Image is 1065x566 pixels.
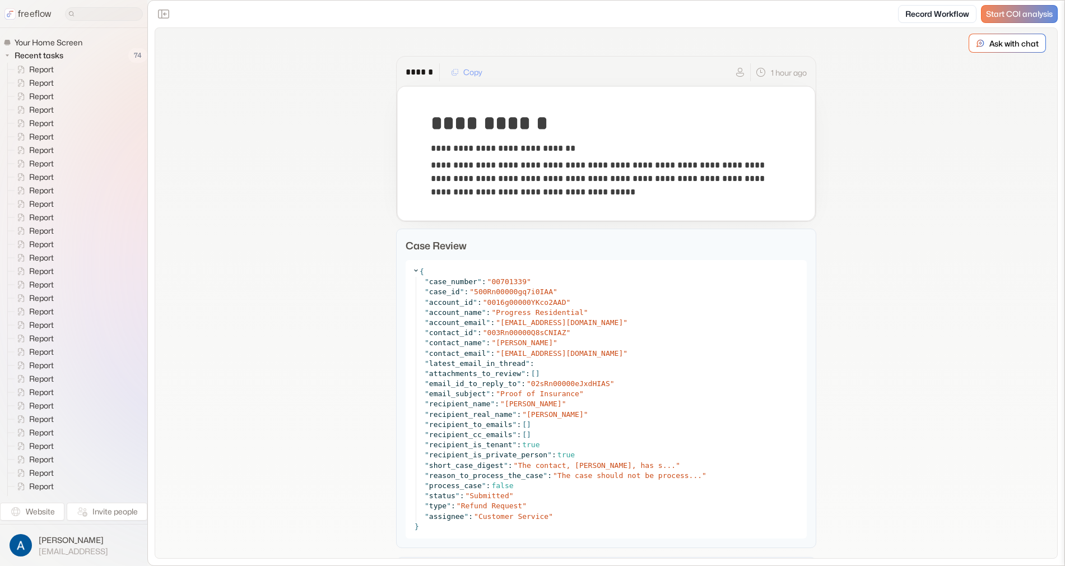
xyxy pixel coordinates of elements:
span: email_id_to_reply_to [429,379,517,388]
a: Report [8,143,58,157]
a: Report [8,305,58,318]
span: : [490,318,495,327]
span: " [483,298,487,307]
span: Report [27,185,57,196]
span: " [496,349,500,358]
span: " [425,512,429,521]
a: Report [8,466,58,480]
span: " [496,389,500,398]
span: Submitted [469,491,509,500]
span: Report [27,171,57,183]
span: " [482,338,486,347]
a: Report [8,453,58,466]
span: recipient_cc_emails [429,430,513,439]
a: Report [8,332,58,345]
span: " [425,430,429,439]
a: Report [8,426,58,439]
span: " [500,400,505,408]
span: " [447,502,451,510]
a: Your Home Screen [3,37,87,48]
span: " [490,400,495,408]
span: Report [27,198,57,210]
span: Report [27,293,57,304]
span: " [491,338,496,347]
span: Report [27,427,57,438]
span: " [425,502,429,510]
span: : [517,440,521,449]
span: Report [27,118,57,129]
span: contact_name [429,338,482,347]
span: " [425,481,429,490]
span: [PERSON_NAME] [39,535,108,546]
span: attachments_to_review [429,369,521,378]
span: " [425,440,429,449]
img: profile [10,534,32,556]
span: [ [522,420,527,430]
span: : [486,338,491,347]
span: Report [27,91,57,102]
span: : [517,430,521,440]
span: " [566,298,570,307]
span: Report [27,225,57,236]
span: : [477,328,482,337]
span: " [522,502,527,510]
span: ] [536,369,540,379]
span: " [460,287,464,296]
span: : [482,277,486,286]
span: " [522,410,527,419]
span: Report [27,414,57,425]
span: recipient_to_emails [429,420,513,429]
span: : [464,287,468,296]
span: " [464,512,468,521]
span: " [425,379,429,388]
span: Progress Residential [496,308,584,317]
button: Invite people [67,503,147,521]
span: recipient_is_private_person [429,451,547,459]
span: " [473,298,477,307]
span: recipient_real_name [429,410,513,419]
span: Report [27,64,57,75]
span: : [525,369,530,379]
span: assignee [429,512,464,521]
span: account_name [429,308,482,317]
span: " [553,287,557,296]
span: " [425,451,429,459]
span: { [420,267,424,277]
span: " [473,328,477,337]
span: " [425,389,429,398]
span: : [486,481,491,490]
span: : [477,298,482,307]
a: Report [8,184,58,197]
span: " [584,410,588,419]
span: : [490,389,495,398]
span: " [676,461,680,470]
span: recipient_is_tenant [429,440,513,449]
span: " [457,502,461,510]
span: Report [27,239,57,250]
span: " [491,308,496,317]
span: Report [27,454,57,465]
span: " [496,318,500,327]
span: short_case_digest [429,461,504,470]
span: " [477,277,482,286]
span: " [584,308,588,317]
span: Report [27,212,57,223]
span: " [486,389,491,398]
span: " [527,277,531,286]
a: Report [8,103,58,117]
span: Start COI analysis [986,10,1053,19]
span: Recent tasks [12,50,67,61]
span: Report [27,145,57,156]
span: " [623,318,627,327]
span: false [491,481,513,490]
span: case_number [429,277,477,286]
span: " [513,410,517,419]
span: account_id [429,298,473,307]
span: " [553,471,557,480]
span: " [425,369,429,378]
span: " [548,512,553,521]
span: Proof of Insurance [500,389,579,398]
a: Report [8,170,58,184]
a: Report [8,117,58,130]
span: Report [27,494,57,505]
